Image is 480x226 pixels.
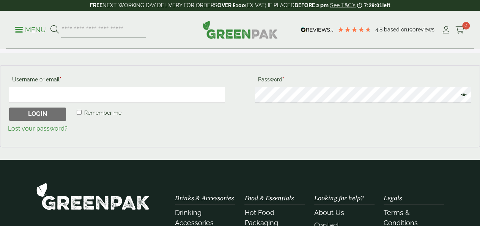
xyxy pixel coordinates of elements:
input: Remember me [77,110,82,115]
span: 4.8 [375,26,384,33]
label: Username or email [9,74,225,87]
a: Lost your password? [8,125,68,132]
a: See T&C's [330,2,356,8]
span: 0 [462,22,470,30]
span: 7:29:01 [364,2,382,8]
i: My Account [441,26,451,34]
label: Password [255,74,471,87]
button: Login [9,108,66,121]
img: GreenPak Supplies [36,182,150,210]
a: Menu [15,25,46,33]
p: Menu [15,25,46,34]
span: left [382,2,390,8]
span: Based on [384,26,407,33]
strong: FREE [90,2,102,8]
span: reviews [416,26,434,33]
span: Remember me [84,110,121,116]
div: 4.79 Stars [337,26,371,33]
img: GreenPak Supplies [203,20,278,39]
a: About Us [314,209,344,217]
strong: OVER £100 [217,2,245,8]
strong: BEFORE 2 pm [294,2,329,8]
a: 0 [455,24,465,36]
img: REVIEWS.io [301,27,334,33]
span: 190 [407,26,416,33]
i: Cart [455,26,465,34]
